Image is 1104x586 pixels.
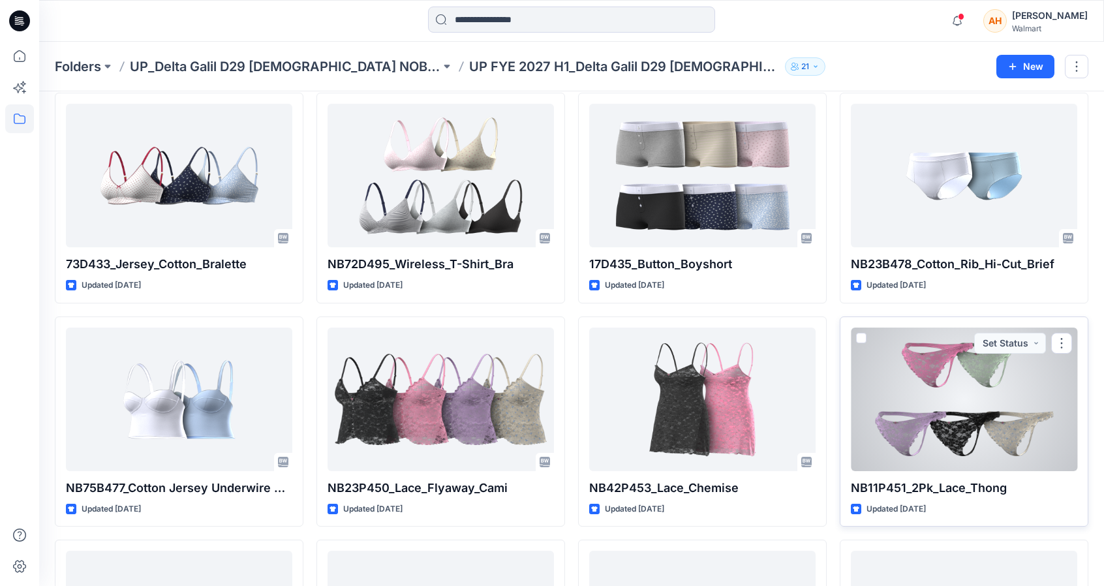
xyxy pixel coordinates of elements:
p: NB72D495_Wireless_T-Shirt_Bra [328,255,554,273]
p: Updated [DATE] [866,279,926,292]
a: NB23B478_Cotton_Rib_Hi-Cut_Brief [851,104,1077,247]
button: 21 [785,57,825,76]
a: NB42P453_Lace_Chemise [589,328,816,471]
div: [PERSON_NAME] [1012,8,1088,23]
p: UP FYE 2027 H1_Delta Galil D29 [DEMOGRAPHIC_DATA] NOBO Bras [469,57,780,76]
a: NB11P451_2Pk_Lace_Thong [851,328,1077,471]
a: NB23P450_Lace_Flyaway_Cami [328,328,554,471]
a: 17D435_Button_Boyshort [589,104,816,247]
p: 73D433_Jersey_Cotton_Bralette [66,255,292,273]
p: Updated [DATE] [605,279,664,292]
a: NB72D495_Wireless_T-Shirt_Bra [328,104,554,247]
p: Updated [DATE] [343,279,403,292]
a: 73D433_Jersey_Cotton_Bralette [66,104,292,247]
a: Folders [55,57,101,76]
div: Walmart [1012,23,1088,33]
p: Updated [DATE] [866,502,926,516]
a: NB75B477_Cotton Jersey Underwire CORSET [66,328,292,471]
p: 21 [801,59,809,74]
p: NB11P451_2Pk_Lace_Thong [851,479,1077,497]
div: AH [983,9,1007,33]
p: NB75B477_Cotton Jersey Underwire CORSET [66,479,292,497]
p: Updated [DATE] [605,502,664,516]
p: Updated [DATE] [82,279,141,292]
p: NB23B478_Cotton_Rib_Hi-Cut_Brief [851,255,1077,273]
button: New [996,55,1054,78]
p: NB23P450_Lace_Flyaway_Cami [328,479,554,497]
a: UP_Delta Galil D29 [DEMOGRAPHIC_DATA] NOBO Intimates [130,57,440,76]
p: NB42P453_Lace_Chemise [589,479,816,497]
p: 17D435_Button_Boyshort [589,255,816,273]
p: Updated [DATE] [343,502,403,516]
p: Updated [DATE] [82,502,141,516]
